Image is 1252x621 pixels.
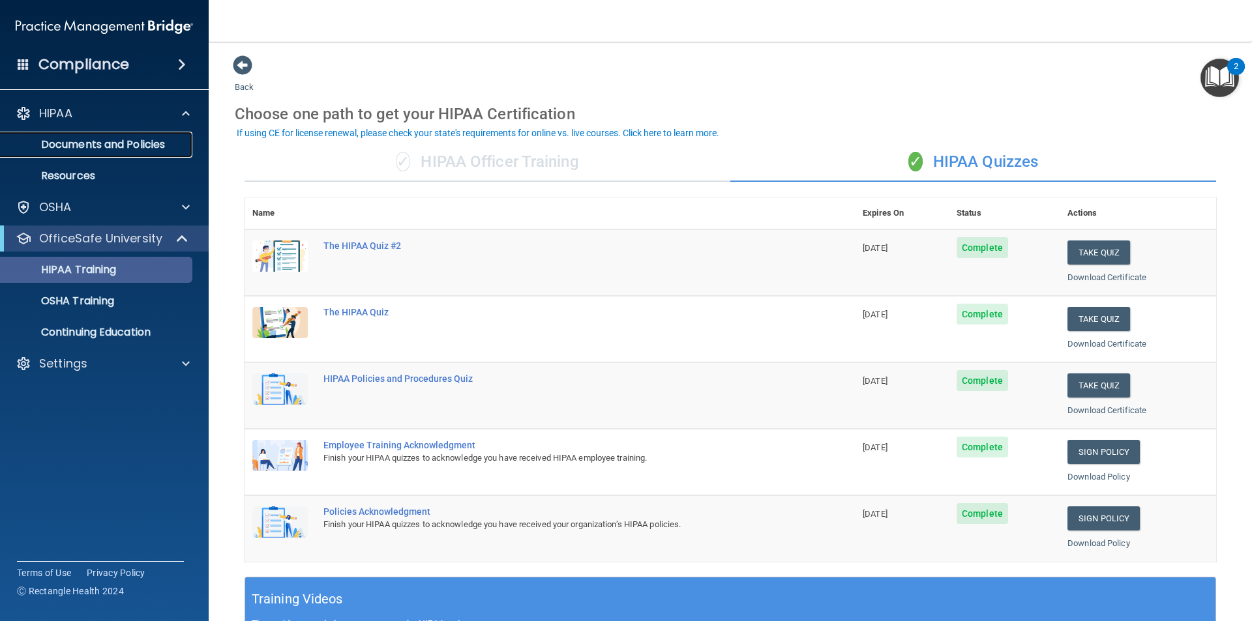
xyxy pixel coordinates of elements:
[8,169,186,182] p: Resources
[863,310,887,319] span: [DATE]
[235,66,254,92] a: Back
[16,106,190,121] a: HIPAA
[1067,272,1146,282] a: Download Certificate
[16,14,193,40] img: PMB logo
[863,376,887,386] span: [DATE]
[17,585,124,598] span: Ⓒ Rectangle Health 2024
[1067,440,1140,464] a: Sign Policy
[1200,59,1239,97] button: Open Resource Center, 2 new notifications
[1067,339,1146,349] a: Download Certificate
[1026,528,1236,581] iframe: Drift Widget Chat Controller
[252,588,343,611] h5: Training Videos
[1067,307,1130,331] button: Take Quiz
[957,304,1008,325] span: Complete
[1067,373,1130,397] button: Take Quiz
[8,263,116,276] p: HIPAA Training
[323,517,790,532] div: Finish your HIPAA quizzes to acknowledge you have received your organization’s HIPAA policies.
[1067,472,1130,482] a: Download Policy
[1060,197,1216,229] th: Actions
[855,197,949,229] th: Expires On
[16,231,189,246] a: OfficeSafe University
[16,356,190,371] a: Settings
[1067,240,1130,265] button: Take Quiz
[323,440,790,450] div: Employee Training Acknowledgment
[908,152,923,171] span: ✓
[730,143,1216,182] div: HIPAA Quizzes
[1067,405,1146,415] a: Download Certificate
[245,197,316,229] th: Name
[245,143,730,182] div: HIPAA Officer Training
[235,95,1226,133] div: Choose one path to get your HIPAA Certification
[323,307,790,317] div: The HIPAA Quiz
[323,373,790,384] div: HIPAA Policies and Procedures Quiz
[237,128,719,137] div: If using CE for license renewal, please check your state's requirements for online vs. live cours...
[957,503,1008,524] span: Complete
[863,243,887,253] span: [DATE]
[8,295,114,308] p: OSHA Training
[38,55,129,74] h4: Compliance
[323,506,790,517] div: Policies Acknowledgment
[323,240,790,251] div: The HIPAA Quiz #2
[949,197,1060,229] th: Status
[1234,66,1238,83] div: 2
[16,199,190,215] a: OSHA
[17,566,71,579] a: Terms of Use
[396,152,410,171] span: ✓
[957,237,1008,258] span: Complete
[957,437,1008,457] span: Complete
[39,231,162,246] p: OfficeSafe University
[235,126,721,139] button: If using CE for license renewal, please check your state's requirements for online vs. live cours...
[863,442,887,452] span: [DATE]
[39,356,87,371] p: Settings
[8,326,186,339] p: Continuing Education
[863,509,887,519] span: [DATE]
[957,370,1008,391] span: Complete
[87,566,145,579] a: Privacy Policy
[39,106,72,121] p: HIPAA
[1067,506,1140,530] a: Sign Policy
[8,138,186,151] p: Documents and Policies
[323,450,790,466] div: Finish your HIPAA quizzes to acknowledge you have received HIPAA employee training.
[39,199,72,215] p: OSHA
